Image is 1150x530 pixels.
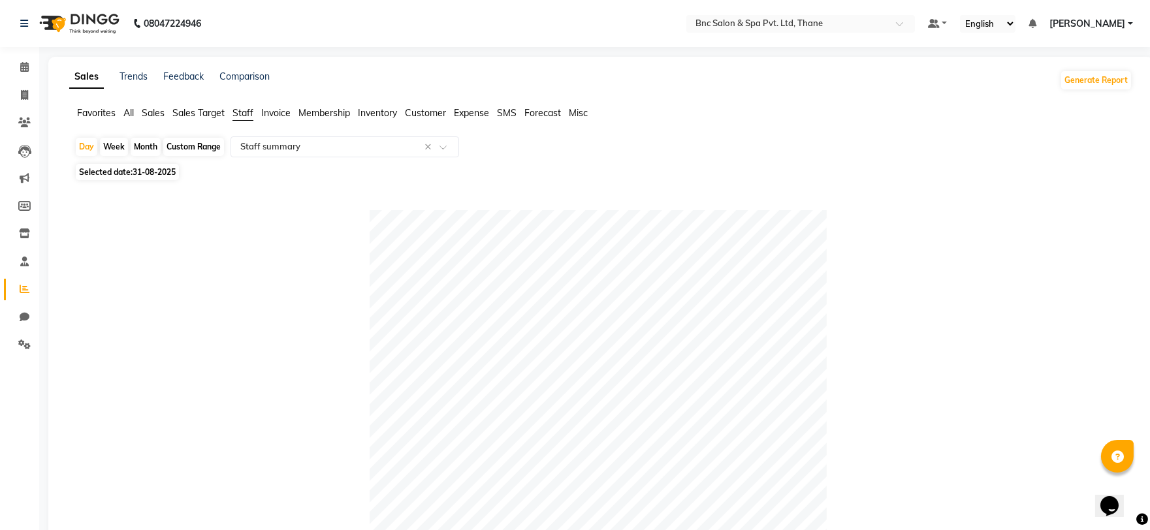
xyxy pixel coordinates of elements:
[298,107,350,119] span: Membership
[524,107,561,119] span: Forecast
[232,107,253,119] span: Staff
[163,138,224,156] div: Custom Range
[405,107,446,119] span: Customer
[144,5,201,42] b: 08047224946
[1095,478,1137,517] iframe: chat widget
[100,138,128,156] div: Week
[33,5,123,42] img: logo
[172,107,225,119] span: Sales Target
[142,107,165,119] span: Sales
[77,107,116,119] span: Favorites
[123,107,134,119] span: All
[131,138,161,156] div: Month
[76,138,97,156] div: Day
[424,140,436,154] span: Clear all
[454,107,489,119] span: Expense
[69,65,104,89] a: Sales
[120,70,148,82] a: Trends
[76,164,179,180] span: Selected date:
[219,70,270,82] a: Comparison
[261,107,291,119] span: Invoice
[569,107,588,119] span: Misc
[497,107,517,119] span: SMS
[358,107,397,119] span: Inventory
[1049,17,1125,31] span: [PERSON_NAME]
[163,70,204,82] a: Feedback
[133,167,176,177] span: 31-08-2025
[1061,71,1131,89] button: Generate Report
